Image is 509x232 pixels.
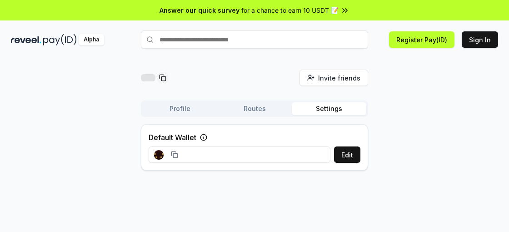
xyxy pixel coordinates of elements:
span: Answer our quick survey [160,5,240,15]
label: Default Wallet [149,132,196,143]
button: Invite friends [299,70,368,86]
button: Settings [292,102,366,115]
img: reveel_dark [11,34,41,45]
button: Profile [143,102,217,115]
span: Invite friends [318,73,360,83]
div: Alpha [79,34,104,45]
span: for a chance to earn 10 USDT 📝 [241,5,339,15]
button: Register Pay(ID) [389,31,454,48]
button: Edit [334,146,360,163]
button: Sign In [462,31,498,48]
button: Routes [217,102,292,115]
img: pay_id [43,34,77,45]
